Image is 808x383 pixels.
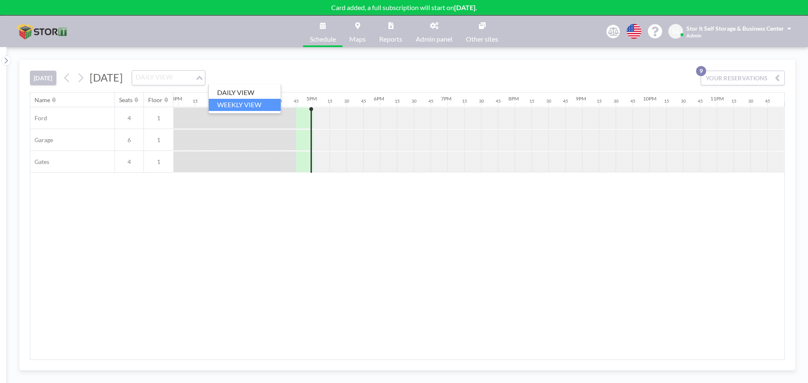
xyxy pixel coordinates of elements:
div: 7PM [441,95,452,102]
div: 15 [193,98,198,104]
div: 6PM [374,95,384,102]
span: Reports [379,36,402,42]
span: 1 [144,136,173,144]
a: Schedule [303,16,343,47]
span: Maps [349,36,366,42]
span: Schedule [310,36,336,42]
span: Garage [30,136,53,144]
li: WEEKLY VIEW [209,99,281,111]
div: 45 [496,98,501,104]
div: 45 [698,98,703,104]
div: 15 [597,98,602,104]
span: Stor It Self Storage & Business Center [686,25,784,32]
span: 4 [115,158,144,166]
div: 45 [563,98,568,104]
span: Ford [30,114,47,122]
div: 30 [344,98,349,104]
div: 15 [327,98,332,104]
div: Name [35,96,50,104]
span: 6 [115,136,144,144]
input: Search for option [133,72,194,83]
div: 15 [395,98,400,104]
a: Maps [343,16,372,47]
div: 30 [748,98,753,104]
div: 45 [428,98,433,104]
button: YOUR RESERVATIONS9 [701,71,785,85]
span: S& [672,28,680,35]
div: 15 [529,98,534,104]
div: 45 [630,98,635,104]
div: Search for option [132,71,205,85]
div: 45 [294,98,299,104]
a: Admin panel [409,16,459,47]
div: 15 [462,98,467,104]
div: 9PM [576,95,586,102]
div: 8PM [508,95,519,102]
a: Reports [372,16,409,47]
span: Gates [30,158,49,166]
span: [DATE] [90,71,123,84]
div: 3PM [172,95,182,102]
div: 30 [479,98,484,104]
div: 10PM [643,95,656,102]
div: 5PM [306,95,317,102]
span: 1 [144,158,173,166]
button: [DATE] [30,71,56,85]
span: Admin [686,32,702,39]
div: 45 [765,98,770,104]
li: DAILY VIEW [209,87,281,99]
div: 30 [412,98,417,104]
a: Other sites [459,16,505,47]
p: 9 [696,66,706,76]
div: 30 [546,98,551,104]
div: 11PM [710,95,724,102]
b: [DATE] [454,3,476,11]
span: Other sites [466,36,498,42]
span: 4 [115,114,144,122]
span: Admin panel [416,36,452,42]
div: Seats [119,96,133,104]
span: 1 [144,114,173,122]
div: 15 [664,98,669,104]
div: 30 [614,98,619,104]
div: Floor [148,96,162,104]
div: 30 [681,98,686,104]
img: organization-logo [13,23,72,40]
div: 15 [731,98,736,104]
div: 45 [361,98,366,104]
